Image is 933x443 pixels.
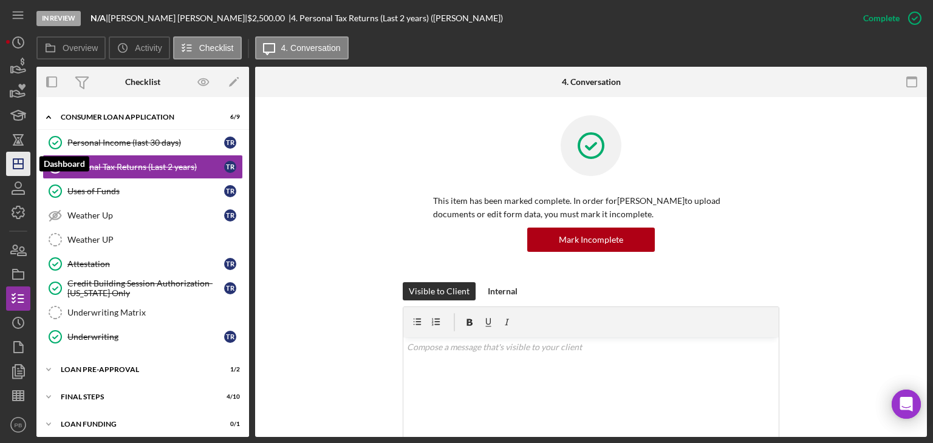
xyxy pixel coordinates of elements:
div: 4 / 10 [218,393,240,401]
b: N/A [91,13,106,23]
div: t r [224,282,236,294]
label: Activity [135,43,162,53]
div: t r [224,137,236,149]
div: In Review [36,11,81,26]
div: Personal Tax Returns (Last 2 years) [67,162,224,172]
div: t r [224,185,236,197]
button: Complete [851,6,927,30]
a: Credit Building Session Authorization- [US_STATE] Onlytr [43,276,243,300]
a: Personal Income (last 30 days)tr [43,130,243,155]
div: Attestation [67,259,224,269]
a: Uses of Fundstr [43,179,243,203]
button: Visible to Client [403,282,476,300]
div: Open Intercom Messenger [892,390,921,419]
div: 0 / 1 [218,421,240,428]
div: Internal [488,282,518,300]
div: t r [224,161,236,173]
div: Weather Up [67,211,224,220]
div: 6 / 9 [218,113,240,121]
button: 4. Conversation [255,36,349,59]
div: Complete [863,6,900,30]
div: Consumer Loan Application [61,113,210,121]
div: 4. Conversation [562,77,621,87]
label: Checklist [199,43,234,53]
div: $2,500.00 [247,13,289,23]
button: Activity [109,36,169,59]
label: 4. Conversation [281,43,341,53]
div: 1 / 2 [218,366,240,373]
a: Underwritingtr [43,325,243,349]
div: Credit Building Session Authorization- [US_STATE] Only [67,279,224,298]
div: Uses of Funds [67,186,224,196]
div: t r [224,209,236,221]
button: PB [6,413,30,437]
a: Personal Tax Returns (Last 2 years)tr [43,155,243,179]
div: Underwriting Matrix [67,308,242,317]
a: Weather UP [43,228,243,252]
div: [PERSON_NAME] [PERSON_NAME] | [108,13,247,23]
div: Loan Funding [61,421,210,428]
a: Weather Uptr [43,203,243,228]
div: | [91,13,108,23]
div: Weather UP [67,235,242,245]
button: Overview [36,36,106,59]
text: PB [15,422,22,428]
div: Visible to Client [409,282,470,300]
div: t r [224,331,236,343]
label: Overview [63,43,98,53]
div: Loan Pre-Approval [61,366,210,373]
a: Attestationtr [43,252,243,276]
div: Mark Incomplete [559,228,623,252]
div: | 4. Personal Tax Returns (Last 2 years) ([PERSON_NAME]) [289,13,503,23]
div: FINAL STEPS [61,393,210,401]
div: t r [224,258,236,270]
div: Checklist [125,77,160,87]
div: Personal Income (last 30 days) [67,138,224,147]
button: Checklist [173,36,242,59]
button: Mark Incomplete [527,228,655,252]
a: Underwriting Matrix [43,300,243,325]
p: This item has been marked complete. In order for [PERSON_NAME] to upload documents or edit form d... [433,194,749,221]
div: Underwriting [67,332,224,342]
button: Internal [482,282,524,300]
